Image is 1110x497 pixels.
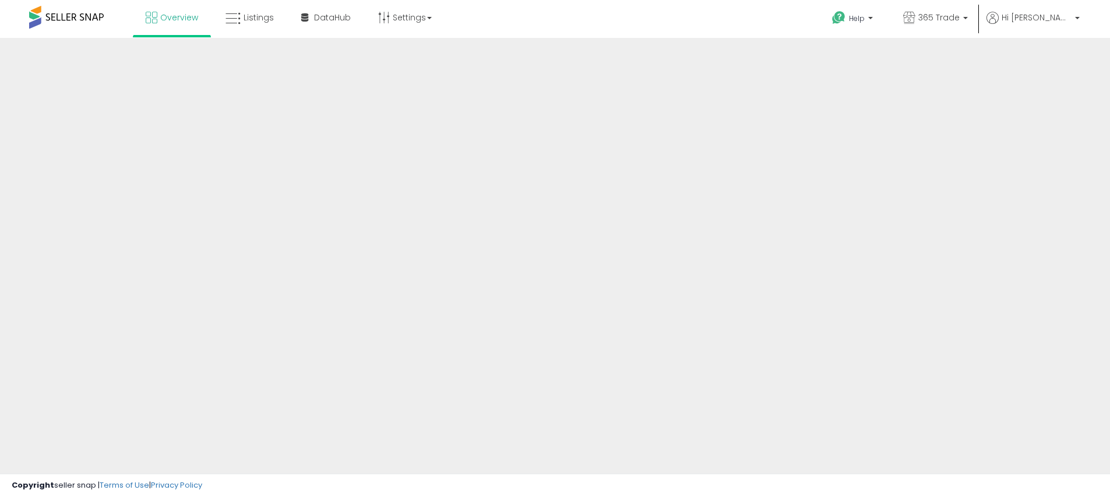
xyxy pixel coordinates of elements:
[12,480,202,491] div: seller snap | |
[151,480,202,491] a: Privacy Policy
[314,12,351,23] span: DataHub
[918,12,960,23] span: 365 Trade
[1002,12,1072,23] span: Hi [PERSON_NAME]
[986,12,1080,38] a: Hi [PERSON_NAME]
[160,12,198,23] span: Overview
[849,13,865,23] span: Help
[12,480,54,491] strong: Copyright
[823,2,885,38] a: Help
[831,10,846,25] i: Get Help
[244,12,274,23] span: Listings
[100,480,149,491] a: Terms of Use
